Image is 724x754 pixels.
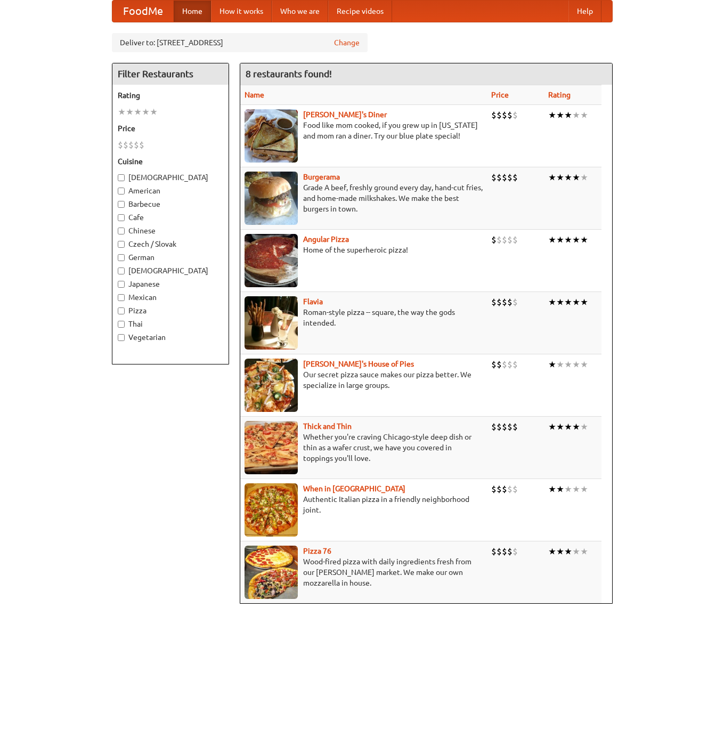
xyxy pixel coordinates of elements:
[245,421,298,474] img: thick.jpg
[174,1,211,22] a: Home
[303,360,414,368] b: [PERSON_NAME]'s House of Pies
[142,106,150,118] li: ★
[272,1,328,22] a: Who we are
[118,254,125,261] input: German
[513,109,518,121] li: $
[572,296,580,308] li: ★
[497,359,502,370] li: $
[328,1,392,22] a: Recipe videos
[245,359,298,412] img: luigis.jpg
[507,546,513,557] li: $
[118,90,223,101] h5: Rating
[118,174,125,181] input: [DEMOGRAPHIC_DATA]
[548,421,556,433] li: ★
[580,483,588,495] li: ★
[303,235,349,244] a: Angular Pizza
[556,109,564,121] li: ★
[507,359,513,370] li: $
[118,139,123,151] li: $
[580,172,588,183] li: ★
[564,359,572,370] li: ★
[497,172,502,183] li: $
[513,172,518,183] li: $
[564,421,572,433] li: ★
[497,296,502,308] li: $
[572,234,580,246] li: ★
[491,483,497,495] li: $
[118,199,223,209] label: Barbecue
[303,422,352,431] a: Thick and Thin
[123,139,128,151] li: $
[497,546,502,557] li: $
[245,234,298,287] img: angular.jpg
[303,547,331,555] a: Pizza 76
[118,156,223,167] h5: Cuisine
[513,421,518,433] li: $
[134,139,139,151] li: $
[556,359,564,370] li: ★
[245,494,483,515] p: Authentic Italian pizza in a friendly neighborhood joint.
[245,172,298,225] img: burgerama.jpg
[556,483,564,495] li: ★
[556,172,564,183] li: ★
[491,421,497,433] li: $
[502,109,507,121] li: $
[245,91,264,99] a: Name
[564,234,572,246] li: ★
[580,109,588,121] li: ★
[502,483,507,495] li: $
[303,110,387,119] b: [PERSON_NAME]'s Diner
[245,556,483,588] p: Wood-fired pizza with daily ingredients fresh from our [PERSON_NAME] market. We make our own mozz...
[245,120,483,141] p: Food like mom cooked, if you grew up in [US_STATE] and mom ran a diner. Try our blue plate special!
[126,106,134,118] li: ★
[556,421,564,433] li: ★
[112,63,229,85] h4: Filter Restaurants
[513,234,518,246] li: $
[507,109,513,121] li: $
[513,296,518,308] li: $
[246,69,332,79] ng-pluralize: 8 restaurants found!
[564,109,572,121] li: ★
[118,225,223,236] label: Chinese
[548,483,556,495] li: ★
[112,33,368,52] div: Deliver to: [STREET_ADDRESS]
[211,1,272,22] a: How it works
[118,332,223,343] label: Vegetarian
[580,546,588,557] li: ★
[245,109,298,163] img: sallys.jpg
[502,546,507,557] li: $
[548,296,556,308] li: ★
[548,359,556,370] li: ★
[507,483,513,495] li: $
[118,212,223,223] label: Cafe
[507,234,513,246] li: $
[502,172,507,183] li: $
[112,1,174,22] a: FoodMe
[556,234,564,246] li: ★
[572,359,580,370] li: ★
[118,279,223,289] label: Japanese
[491,359,497,370] li: $
[507,421,513,433] li: $
[303,173,340,181] b: Burgerama
[118,241,125,248] input: Czech / Slovak
[548,546,556,557] li: ★
[580,359,588,370] li: ★
[564,172,572,183] li: ★
[128,139,134,151] li: $
[303,484,405,493] b: When in [GEOGRAPHIC_DATA]
[502,421,507,433] li: $
[572,483,580,495] li: ★
[491,296,497,308] li: $
[497,483,502,495] li: $
[548,172,556,183] li: ★
[303,297,323,306] a: Flavia
[497,109,502,121] li: $
[118,185,223,196] label: American
[118,214,125,221] input: Cafe
[118,239,223,249] label: Czech / Slovak
[118,265,223,276] label: [DEMOGRAPHIC_DATA]
[491,91,509,99] a: Price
